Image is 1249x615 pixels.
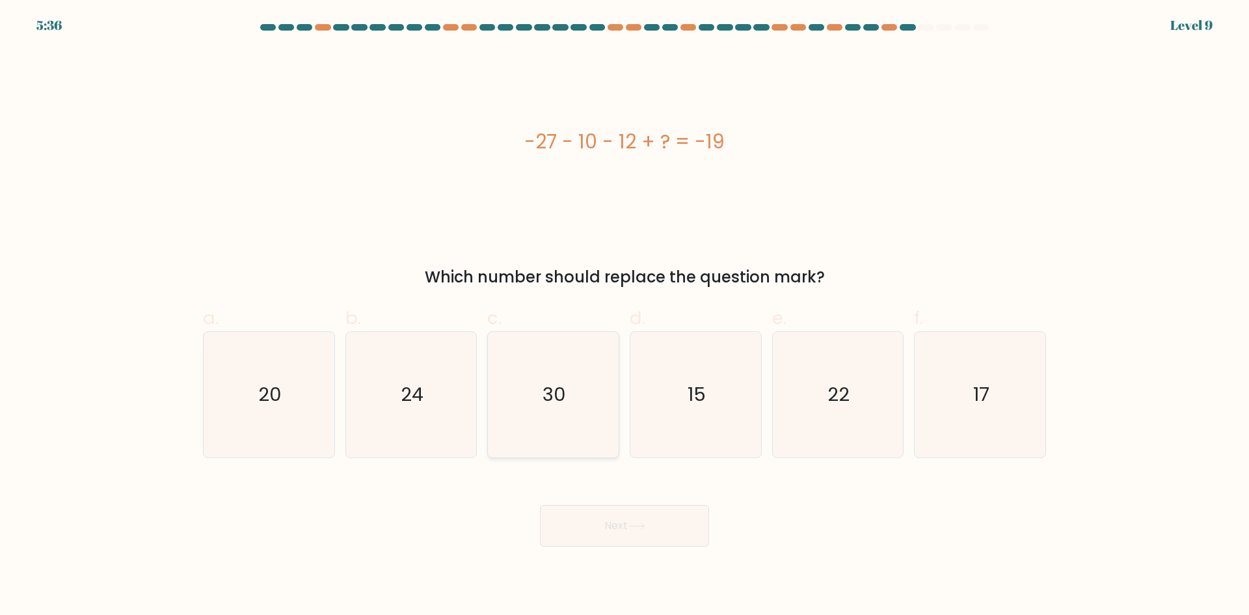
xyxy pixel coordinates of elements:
[401,381,423,407] text: 24
[203,305,219,331] span: a.
[1170,16,1213,35] div: Level 9
[487,305,502,331] span: c.
[540,505,709,547] button: Next
[914,305,923,331] span: f.
[772,305,786,331] span: e.
[36,16,62,35] div: 5:36
[258,381,282,407] text: 20
[688,381,706,407] text: 15
[211,266,1038,289] div: Which number should replace the question mark?
[543,381,567,407] text: 30
[203,127,1046,156] div: -27 - 10 - 12 + ? = -19
[828,381,850,407] text: 22
[345,305,361,331] span: b.
[973,381,989,407] text: 17
[630,305,645,331] span: d.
